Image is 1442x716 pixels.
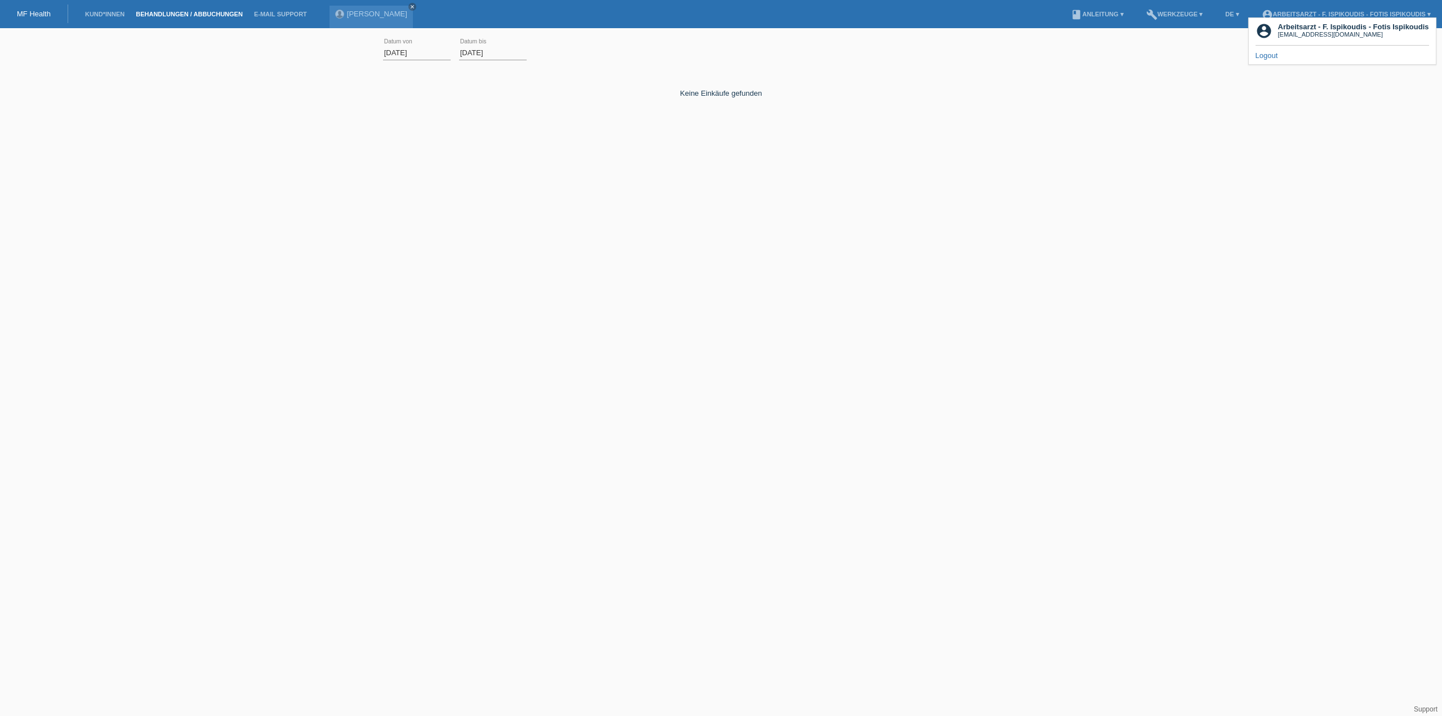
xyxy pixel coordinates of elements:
a: Behandlungen / Abbuchungen [130,11,248,17]
a: MF Health [17,10,51,18]
a: close [408,3,416,11]
a: Kund*innen [79,11,130,17]
a: account_circleArbeitsarzt - F. Ispikoudis - Fotis Ispikoudis ▾ [1256,11,1436,17]
a: buildWerkzeuge ▾ [1141,11,1209,17]
b: Arbeitsarzt - F. Ispikoudis - Fotis Ispikoudis [1278,23,1429,31]
a: bookAnleitung ▾ [1065,11,1129,17]
i: account_circle [1256,23,1272,39]
i: book [1071,9,1082,20]
a: [PERSON_NAME] [347,10,407,18]
a: DE ▾ [1220,11,1244,17]
i: build [1146,9,1158,20]
a: Logout [1256,51,1278,60]
i: close [410,4,415,10]
i: account_circle [1262,9,1273,20]
a: E-Mail Support [248,11,313,17]
a: Support [1414,705,1437,713]
div: Keine Einkäufe gefunden [383,72,1059,97]
div: [EMAIL_ADDRESS][DOMAIN_NAME] [1278,31,1429,38]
